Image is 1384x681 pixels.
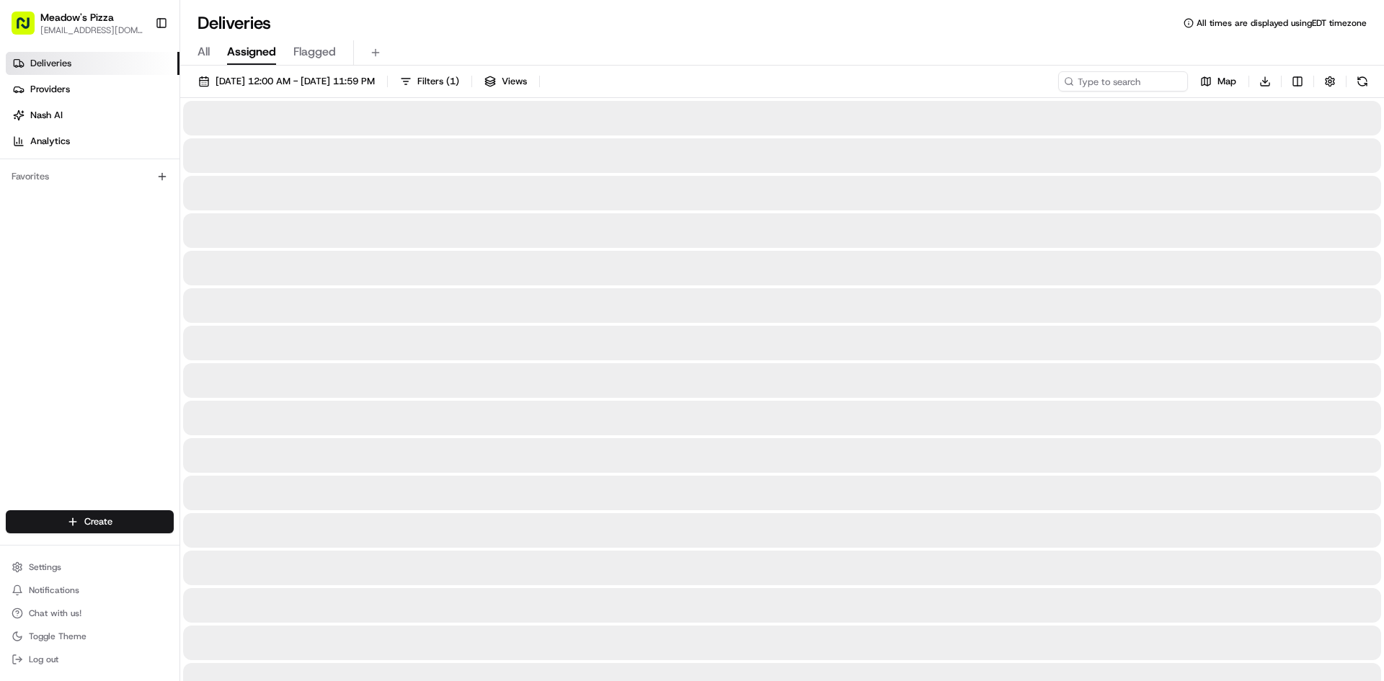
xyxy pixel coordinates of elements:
button: See all [223,184,262,202]
span: Regen Pajulas [45,223,105,235]
span: Settings [29,561,61,573]
button: Create [6,510,174,533]
span: Knowledge Base [29,283,110,298]
button: Meadow's Pizza [40,10,114,25]
span: Map [1217,75,1236,88]
a: Providers [6,78,179,101]
input: Type to search [1058,71,1188,92]
div: We're available if you need us! [49,152,182,164]
span: Deliveries [30,57,71,70]
span: [DATE] 12:00 AM - [DATE] 11:59 PM [216,75,375,88]
span: Analytics [30,135,70,148]
button: Refresh [1352,71,1372,92]
a: 💻API Documentation [116,277,237,303]
span: Assigned [227,43,276,61]
a: Deliveries [6,52,179,75]
img: 1736555255976-a54dd68f-1ca7-489b-9aae-adbdc363a1c4 [14,138,40,164]
span: API Documentation [136,283,231,298]
div: Past conversations [14,187,97,199]
button: [DATE] 12:00 AM - [DATE] 11:59 PM [192,71,381,92]
button: Notifications [6,580,174,600]
a: 📗Knowledge Base [9,277,116,303]
input: Clear [37,93,238,108]
div: 💻 [122,285,133,296]
span: Chat with us! [29,607,81,619]
span: Views [502,75,527,88]
button: Views [478,71,533,92]
span: All times are displayed using EDT timezone [1197,17,1367,29]
div: 📗 [14,285,26,296]
span: Filters [417,75,459,88]
button: Meadow's Pizza[EMAIL_ADDRESS][DOMAIN_NAME] [6,6,149,40]
button: Chat with us! [6,603,174,623]
img: Regen Pajulas [14,210,37,233]
span: Toggle Theme [29,631,86,642]
div: Favorites [6,165,174,188]
p: Welcome 👋 [14,58,262,81]
button: Toggle Theme [6,626,174,646]
span: • [108,223,113,235]
button: Map [1194,71,1243,92]
span: Nash AI [30,109,63,122]
button: Settings [6,557,174,577]
span: Pylon [143,319,174,329]
img: Nash [14,14,43,43]
span: Create [84,515,112,528]
span: [DATE] [116,223,146,235]
button: Log out [6,649,174,669]
div: Start new chat [49,138,236,152]
span: ( 1 ) [446,75,459,88]
span: Notifications [29,584,79,596]
button: Filters(1) [394,71,466,92]
span: Log out [29,654,58,665]
span: Providers [30,83,70,96]
button: [EMAIL_ADDRESS][DOMAIN_NAME] [40,25,143,36]
button: Start new chat [245,142,262,159]
a: Nash AI [6,104,179,127]
h1: Deliveries [198,12,271,35]
span: All [198,43,210,61]
span: Flagged [293,43,336,61]
a: Powered byPylon [102,318,174,329]
a: Analytics [6,130,179,153]
img: 1736555255976-a54dd68f-1ca7-489b-9aae-adbdc363a1c4 [29,224,40,236]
